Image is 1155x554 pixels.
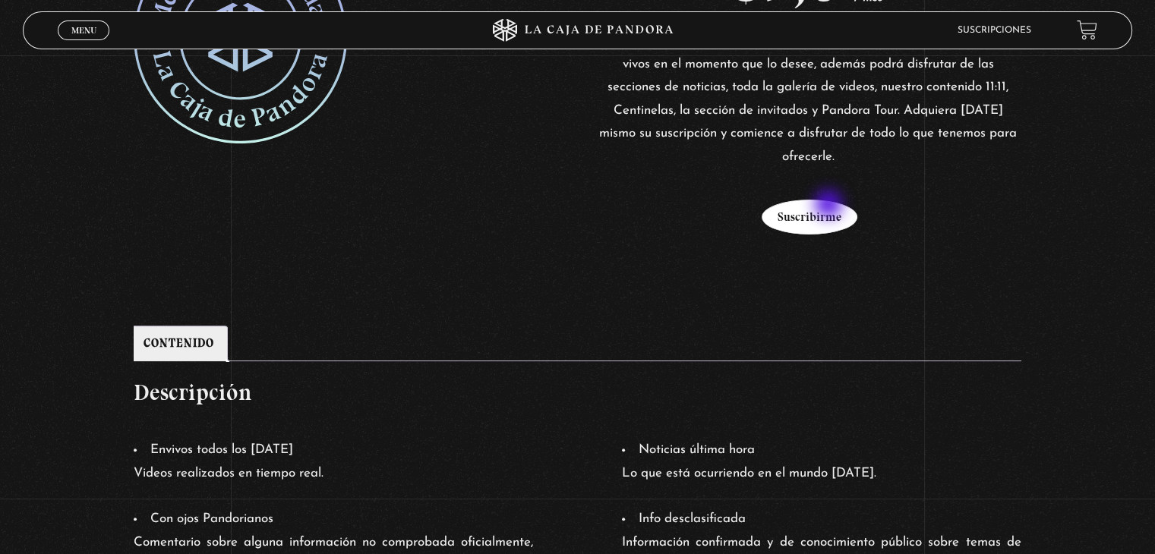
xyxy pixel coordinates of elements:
[595,30,1021,169] p: Con nuestra suscripción mensual tiene derecho a accesar a nuestros en vivos en el momento que lo ...
[134,376,1021,408] h2: Descripción
[66,38,102,49] span: Cerrar
[71,26,96,35] span: Menu
[144,326,214,361] a: Contenido
[1077,20,1097,40] a: View your shopping cart
[622,439,1021,485] li: Noticias última hora Lo que está ocurriendo en el mundo [DATE].
[762,200,857,235] button: Suscribirme
[958,26,1031,35] a: Suscripciones
[134,439,533,485] li: Envivos todos los [DATE] Videos realizados en tiempo real.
